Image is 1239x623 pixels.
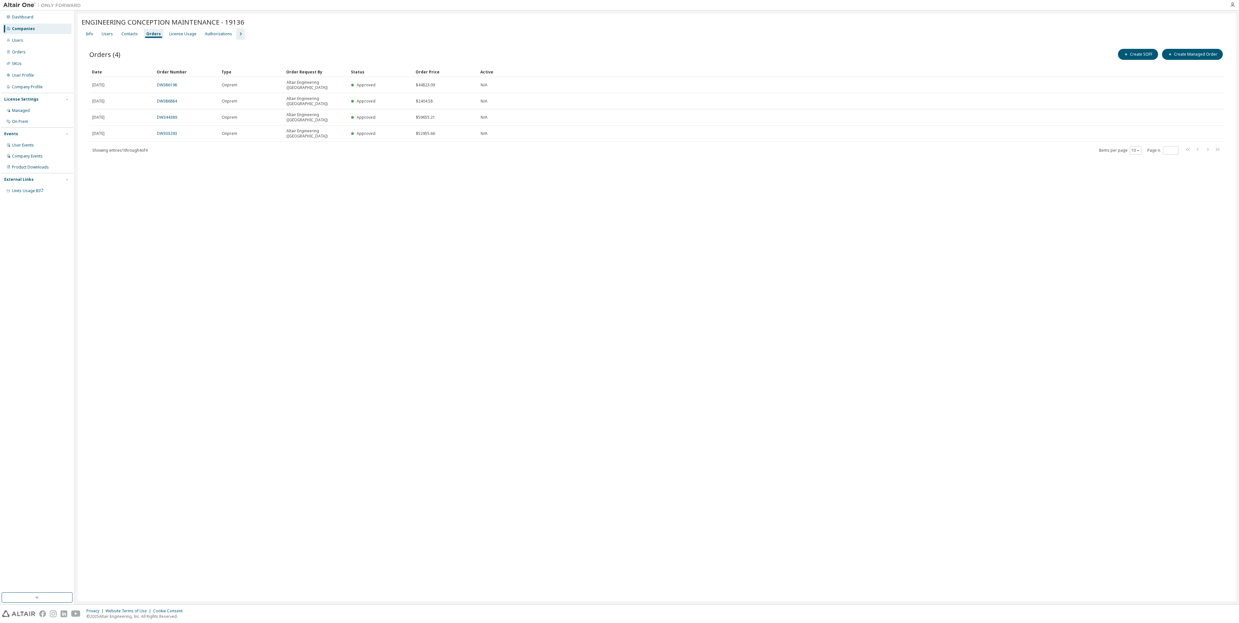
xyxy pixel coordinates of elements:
[157,115,177,120] a: DW344389
[1099,146,1142,155] span: Items per page
[12,108,30,113] div: Managed
[146,31,161,37] div: Orders
[39,610,46,617] img: facebook.svg
[82,17,244,27] span: ENGINEERING CONCEPTION MAINTENANCE - 19136
[416,99,433,104] span: $2404.58
[286,80,345,90] span: Altair Engineering ([GEOGRAPHIC_DATA])
[12,49,26,55] div: Orders
[12,38,23,43] div: Users
[357,131,375,136] span: Approved
[4,177,34,182] div: External Links
[12,154,43,159] div: Company Events
[481,115,487,120] span: N/A
[416,131,435,136] span: $52955.66
[86,608,106,614] div: Privacy
[12,119,28,124] div: On Prem
[50,610,57,617] img: instagram.svg
[481,99,487,104] span: N/A
[286,67,346,77] div: Order Request By
[481,131,487,136] span: N/A
[351,67,410,77] div: Status
[86,31,93,37] div: Info
[92,131,105,136] span: [DATE]
[86,614,186,619] p: © 2025 Altair Engineering, Inc. All Rights Reserved.
[222,115,237,120] span: Onprem
[92,99,105,104] span: [DATE]
[416,82,435,88] span: $44823.09
[1118,49,1158,60] button: Create SOFF
[222,82,237,88] span: Onprem
[61,610,67,617] img: linkedin.svg
[1147,146,1178,155] span: Page n.
[157,82,177,88] a: DW386198
[12,73,34,78] div: User Profile
[480,67,1185,77] div: Active
[12,143,34,148] div: User Events
[12,26,35,31] div: Companies
[92,67,151,77] div: Date
[481,82,487,88] span: N/A
[153,608,186,614] div: Cookie Consent
[12,61,22,66] div: SKUs
[121,31,138,37] div: Contacts
[102,31,113,37] div: Users
[169,31,196,37] div: License Usage
[357,98,375,104] span: Approved
[92,148,148,153] span: Showing entries 1 through 4 of 4
[221,67,281,77] div: Type
[286,96,345,106] span: Altair Engineering ([GEOGRAPHIC_DATA])
[92,82,105,88] span: [DATE]
[222,99,237,104] span: Onprem
[286,112,345,123] span: Altair Engineering ([GEOGRAPHIC_DATA])
[286,128,345,139] span: Altair Engineering ([GEOGRAPHIC_DATA])
[416,115,435,120] span: $59655.21
[157,131,177,136] a: DW303293
[71,610,81,617] img: youtube.svg
[1162,49,1223,60] button: Create Managed Order
[357,115,375,120] span: Approved
[12,15,33,20] div: Dashboard
[89,50,120,59] span: Orders (4)
[1131,148,1140,153] button: 10
[205,31,232,37] div: Authorizations
[157,67,216,77] div: Order Number
[222,131,237,136] span: Onprem
[12,188,44,193] span: Units Usage BI
[12,84,43,90] div: Company Profile
[106,608,153,614] div: Website Terms of Use
[357,82,375,88] span: Approved
[92,115,105,120] span: [DATE]
[4,97,39,102] div: License Settings
[3,2,84,8] img: Altair One
[157,98,177,104] a: DW386884
[416,67,475,77] div: Order Price
[12,165,49,170] div: Product Downloads
[4,131,18,137] div: Events
[2,610,35,617] img: altair_logo.svg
